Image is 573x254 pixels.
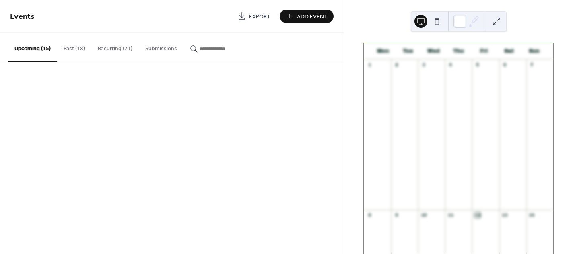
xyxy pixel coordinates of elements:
span: Export [249,12,270,21]
div: 10 [420,212,427,218]
button: Upcoming (15) [8,33,57,62]
div: 7 [529,62,535,68]
div: 9 [394,212,400,218]
div: 4 [447,62,453,68]
div: Wed [421,43,446,59]
div: 13 [502,212,508,218]
span: Add Event [297,12,328,21]
div: Thu [446,43,471,59]
div: 14 [529,212,535,218]
div: Sat [497,43,522,59]
button: Past (18) [57,33,91,61]
div: 3 [420,62,427,68]
div: Fri [471,43,497,59]
div: 5 [474,62,480,68]
a: Export [232,10,276,23]
span: Events [10,9,35,25]
button: Submissions [139,33,183,61]
div: Mon [370,43,396,59]
div: 6 [502,62,508,68]
div: 11 [447,212,453,218]
div: 12 [474,212,480,218]
div: Tue [396,43,421,59]
div: 2 [394,62,400,68]
div: 8 [366,212,372,218]
button: Add Event [280,10,334,23]
div: 1 [366,62,372,68]
button: Recurring (21) [91,33,139,61]
div: Sun [521,43,547,59]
